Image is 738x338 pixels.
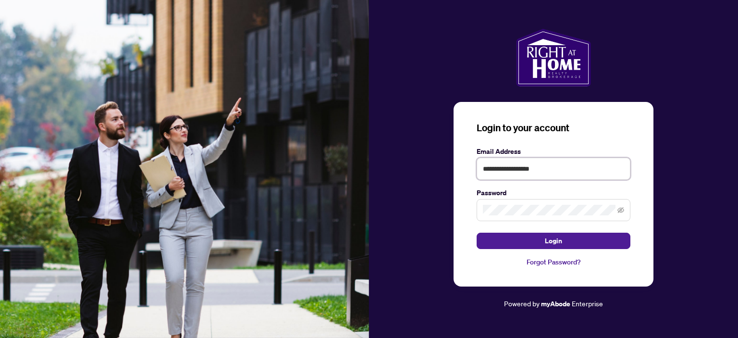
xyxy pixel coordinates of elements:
a: Forgot Password? [477,257,630,267]
label: Email Address [477,146,630,157]
span: Powered by [504,299,540,308]
span: Enterprise [572,299,603,308]
span: eye-invisible [617,207,624,213]
a: myAbode [541,299,570,309]
span: Login [545,233,562,249]
label: Password [477,188,630,198]
button: Login [477,233,630,249]
img: ma-logo [516,29,590,87]
h3: Login to your account [477,121,630,135]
